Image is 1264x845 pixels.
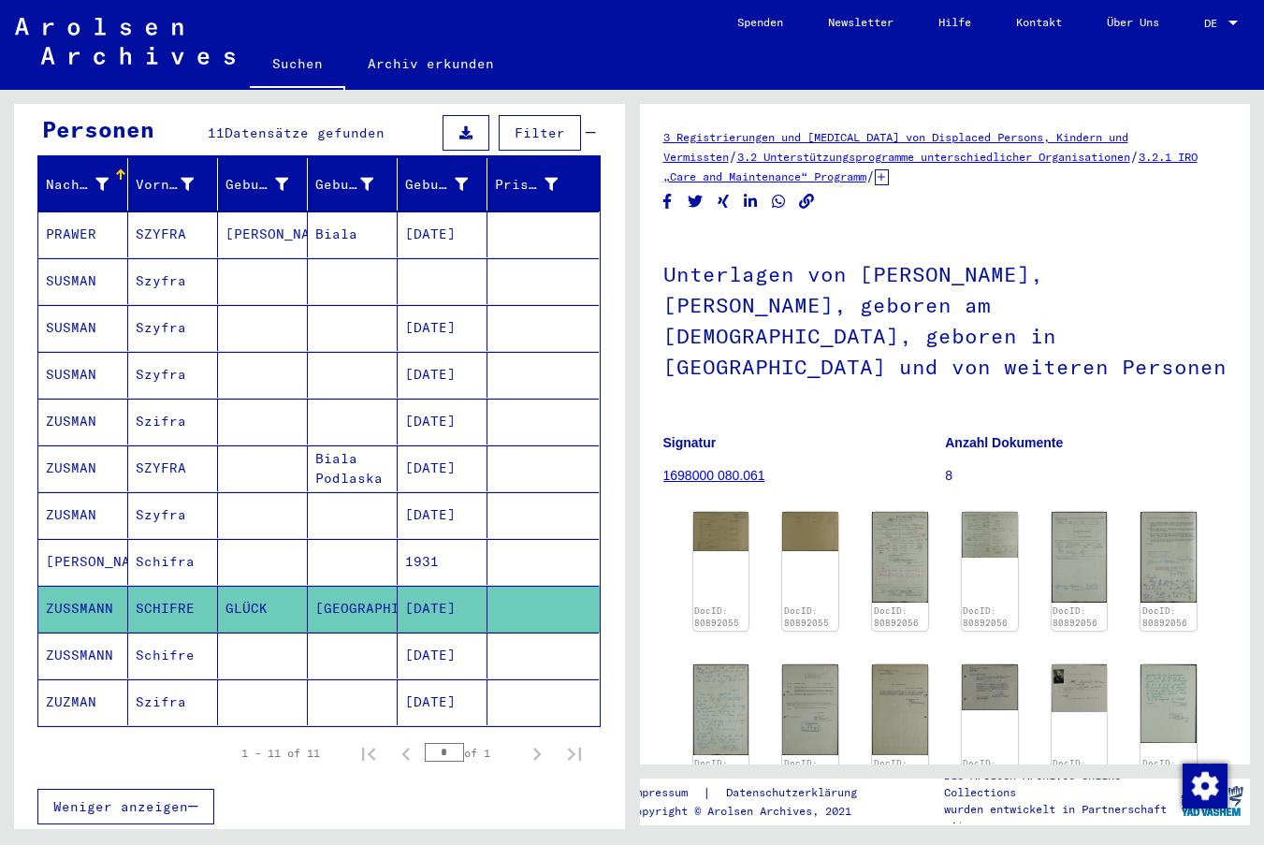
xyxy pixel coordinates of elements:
[308,586,398,632] mat-cell: [GEOGRAPHIC_DATA]
[945,435,1063,450] b: Anzahl Dokumente
[225,169,312,199] div: Geburtsname
[315,175,373,195] div: Geburt‏
[944,801,1174,835] p: wurden entwickelt in Partnerschaft mit
[866,168,875,184] span: /
[38,399,128,444] mat-cell: ZUSMAN
[42,112,154,146] div: Personen
[37,789,214,824] button: Weniger anzeigen
[872,512,928,602] img: 001.jpg
[1052,664,1108,711] img: 001.jpg
[225,175,288,195] div: Geburtsname
[128,399,218,444] mat-cell: Szifra
[128,633,218,678] mat-cell: Schifre
[686,190,705,213] button: Share on Twitter
[345,41,516,86] a: Archiv erkunden
[53,798,188,815] span: Weniger anzeigen
[874,605,919,629] a: DocID: 80892056
[782,512,838,551] img: 002.jpg
[128,445,218,491] mat-cell: SZYFRA
[629,803,879,820] p: Copyright © Arolsen Archives, 2021
[315,169,397,199] div: Geburt‏
[250,41,345,90] a: Suchen
[398,633,487,678] mat-cell: [DATE]
[694,758,739,781] a: DocID: 80892056
[350,735,387,772] button: First page
[218,211,308,257] mat-cell: [PERSON_NAME]
[398,492,487,538] mat-cell: [DATE]
[136,169,217,199] div: Vorname
[784,605,829,629] a: DocID: 80892055
[1141,512,1197,603] img: 004.jpg
[308,211,398,257] mat-cell: Biala
[518,735,556,772] button: Next page
[308,158,398,211] mat-header-cell: Geburt‏
[694,605,739,629] a: DocID: 80892055
[1183,764,1228,809] img: Zustimmung ändern
[38,258,128,304] mat-cell: SUSMAN
[398,158,487,211] mat-header-cell: Geburtsdatum
[128,158,218,211] mat-header-cell: Vorname
[515,124,565,141] span: Filter
[208,124,225,141] span: 11
[556,735,593,772] button: Last page
[15,18,235,65] img: Arolsen_neg.svg
[425,744,518,762] div: of 1
[38,352,128,398] mat-cell: SUSMAN
[38,633,128,678] mat-cell: ZUSSMANN
[128,211,218,257] mat-cell: SZYFRA
[398,679,487,725] mat-cell: [DATE]
[1052,512,1108,603] img: 003.jpg
[693,512,749,551] img: 001.jpg
[737,150,1130,164] a: 3.2 Unterstützungsprogramme unterschiedlicher Organisationen
[711,783,879,803] a: Datenschutzerklärung
[38,158,128,211] mat-header-cell: Nachname
[663,435,717,450] b: Signatur
[944,767,1174,801] p: Die Arolsen Archives Online-Collections
[225,124,385,141] span: Datensätze gefunden
[38,445,128,491] mat-cell: ZUSMAN
[693,664,749,754] img: 005.jpg
[499,115,581,151] button: Filter
[398,445,487,491] mat-cell: [DATE]
[663,468,765,483] a: 1698000 080.061
[46,169,132,199] div: Nachname
[38,679,128,725] mat-cell: ZUZMAN
[218,158,308,211] mat-header-cell: Geburtsname
[729,148,737,165] span: /
[128,258,218,304] mat-cell: Szyfra
[741,190,761,213] button: Share on LinkedIn
[38,305,128,351] mat-cell: SUSMAN
[128,679,218,725] mat-cell: Szifra
[46,175,109,195] div: Nachname
[782,664,838,755] img: 001.jpg
[797,190,817,213] button: Copy link
[487,158,599,211] mat-header-cell: Prisoner #
[241,745,320,762] div: 1 – 11 of 11
[398,399,487,444] mat-cell: [DATE]
[1053,605,1097,629] a: DocID: 80892056
[663,231,1228,406] h1: Unterlagen von [PERSON_NAME], [PERSON_NAME], geboren am [DEMOGRAPHIC_DATA], geboren in [GEOGRAPHI...
[1053,758,1097,781] a: DocID: 80892059
[128,492,218,538] mat-cell: Szyfra
[963,605,1008,629] a: DocID: 80892056
[308,445,398,491] mat-cell: Biala Podlaska
[405,175,468,195] div: Geburtsdatum
[405,169,491,199] div: Geburtsdatum
[495,169,581,199] div: Prisoner #
[398,586,487,632] mat-cell: [DATE]
[714,190,734,213] button: Share on Xing
[1141,664,1197,743] img: 001.jpg
[38,211,128,257] mat-cell: PRAWER
[1142,758,1187,781] a: DocID: 80892060
[1142,605,1187,629] a: DocID: 80892056
[398,539,487,585] mat-cell: 1931
[398,211,487,257] mat-cell: [DATE]
[663,130,1128,164] a: 3 Registrierungen und [MEDICAL_DATA] von Displaced Persons, Kindern und Vermissten
[1204,17,1225,30] span: DE
[658,190,677,213] button: Share on Facebook
[128,586,218,632] mat-cell: SCHIFRE
[495,175,558,195] div: Prisoner #
[38,492,128,538] mat-cell: ZUSMAN
[963,758,1008,781] a: DocID: 80892058
[387,735,425,772] button: Previous page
